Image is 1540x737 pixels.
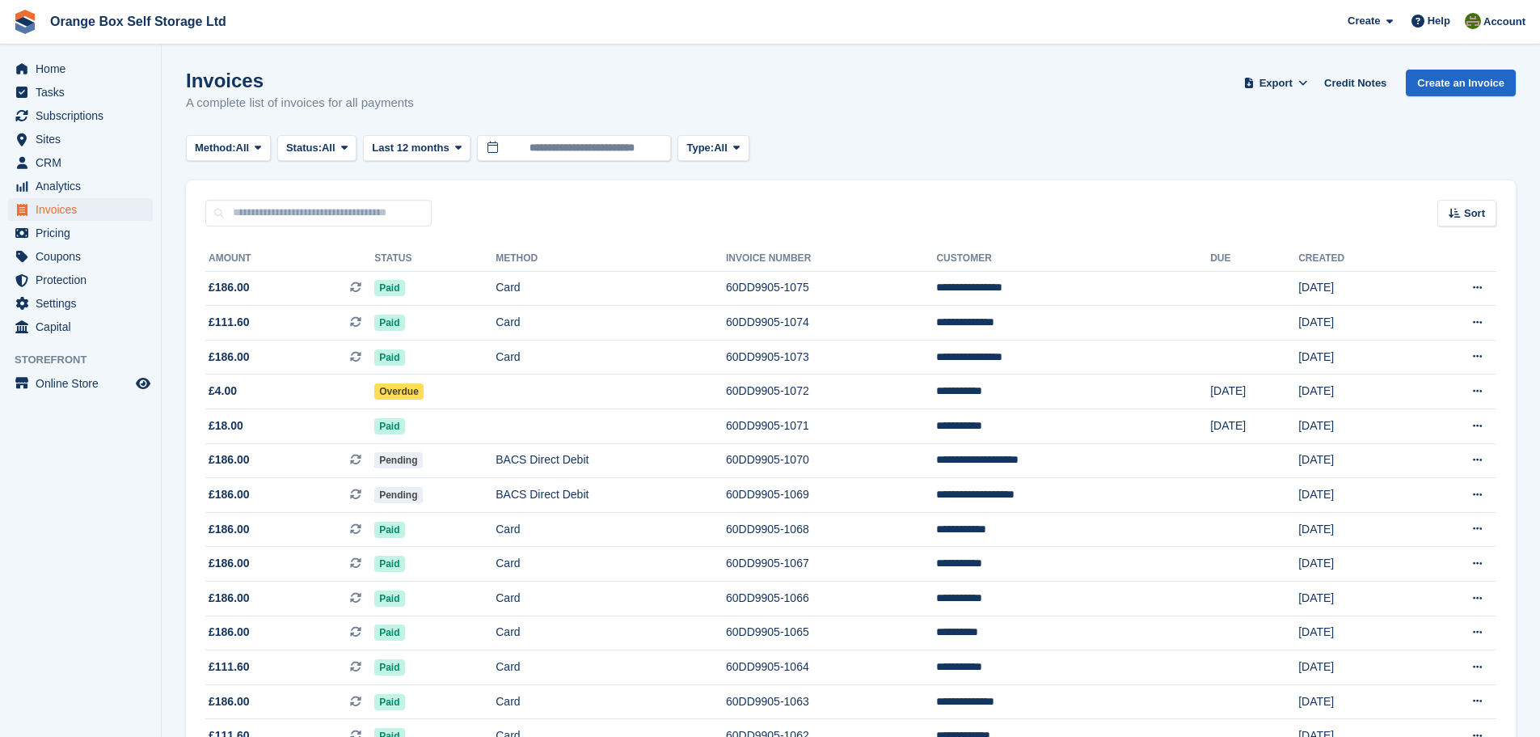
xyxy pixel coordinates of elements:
[36,128,133,150] span: Sites
[496,271,726,306] td: Card
[374,349,404,366] span: Paid
[186,94,414,112] p: A complete list of invoices for all payments
[236,140,250,156] span: All
[374,694,404,710] span: Paid
[496,512,726,547] td: Card
[726,650,936,685] td: 60DD9905-1064
[36,372,133,395] span: Online Store
[1428,13,1450,29] span: Help
[209,417,243,434] span: £18.00
[374,246,496,272] th: Status
[36,316,133,338] span: Capital
[36,222,133,244] span: Pricing
[13,10,37,34] img: stora-icon-8386f47178a22dfd0bd8f6a31ec36ba5ce8667c1dd55bd0f319d3a0aa187defe.svg
[1210,246,1298,272] th: Due
[1298,375,1412,409] td: [DATE]
[1210,409,1298,444] td: [DATE]
[726,512,936,547] td: 60DD9905-1068
[186,135,271,162] button: Method: All
[374,522,404,538] span: Paid
[726,547,936,582] td: 60DD9905-1067
[726,340,936,375] td: 60DD9905-1073
[8,372,153,395] a: menu
[374,625,404,641] span: Paid
[1464,205,1485,222] span: Sort
[374,556,404,572] span: Paid
[1406,70,1516,96] a: Create an Invoice
[1298,512,1412,547] td: [DATE]
[1298,582,1412,616] td: [DATE]
[1298,443,1412,478] td: [DATE]
[496,246,726,272] th: Method
[496,684,726,719] td: Card
[726,684,936,719] td: 60DD9905-1063
[8,316,153,338] a: menu
[496,616,726,650] td: Card
[8,57,153,80] a: menu
[209,451,250,468] span: £186.00
[186,70,414,91] h1: Invoices
[1298,616,1412,650] td: [DATE]
[44,8,233,35] a: Orange Box Self Storage Ltd
[8,128,153,150] a: menu
[209,659,250,676] span: £111.60
[209,555,250,572] span: £186.00
[726,616,936,650] td: 60DD9905-1065
[1318,70,1393,96] a: Credit Notes
[8,81,153,104] a: menu
[1298,246,1412,272] th: Created
[277,135,357,162] button: Status: All
[8,292,153,315] a: menu
[1298,306,1412,341] td: [DATE]
[195,140,236,156] span: Method:
[496,443,726,478] td: BACS Direct Debit
[1465,13,1481,29] img: Pippa White
[374,418,404,434] span: Paid
[209,590,250,607] span: £186.00
[209,314,250,331] span: £111.60
[726,443,936,478] td: 60DD9905-1070
[374,591,404,607] span: Paid
[15,352,161,368] span: Storefront
[726,271,936,306] td: 60DD9905-1075
[496,478,726,513] td: BACS Direct Debit
[374,280,404,296] span: Paid
[496,340,726,375] td: Card
[496,582,726,616] td: Card
[36,292,133,315] span: Settings
[726,478,936,513] td: 60DD9905-1069
[372,140,449,156] span: Last 12 months
[133,374,153,393] a: Preview store
[1298,340,1412,375] td: [DATE]
[726,582,936,616] td: 60DD9905-1066
[209,693,250,710] span: £186.00
[286,140,322,156] span: Status:
[726,375,936,409] td: 60DD9905-1072
[209,486,250,503] span: £186.00
[36,81,133,104] span: Tasks
[36,269,133,291] span: Protection
[1210,375,1298,409] td: [DATE]
[1483,14,1525,30] span: Account
[936,246,1210,272] th: Customer
[496,650,726,685] td: Card
[209,521,250,538] span: £186.00
[36,245,133,268] span: Coupons
[209,279,250,296] span: £186.00
[8,245,153,268] a: menu
[496,306,726,341] td: Card
[1298,650,1412,685] td: [DATE]
[1298,478,1412,513] td: [DATE]
[209,383,237,400] span: £4.00
[8,104,153,127] a: menu
[496,547,726,582] td: Card
[8,222,153,244] a: menu
[36,151,133,174] span: CRM
[374,452,422,468] span: Pending
[1298,684,1412,719] td: [DATE]
[1298,547,1412,582] td: [DATE]
[1259,75,1293,91] span: Export
[374,659,404,676] span: Paid
[686,140,714,156] span: Type:
[36,57,133,80] span: Home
